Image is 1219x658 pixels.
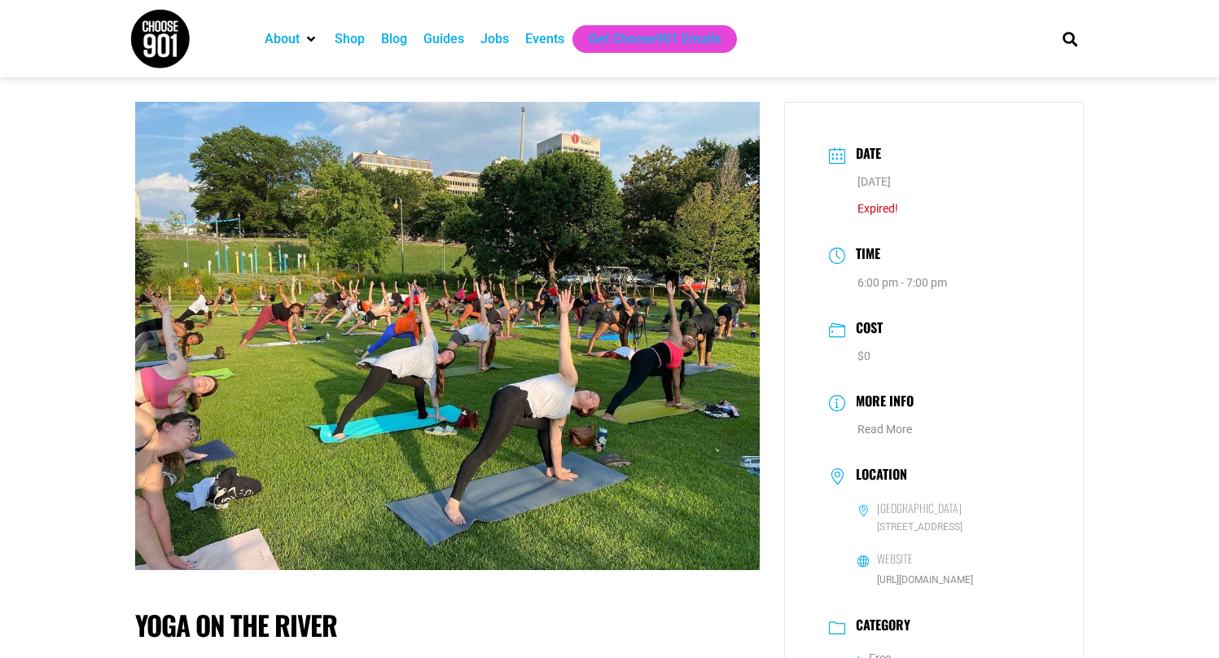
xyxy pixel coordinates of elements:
[848,143,881,167] h3: Date
[848,318,883,341] h3: Cost
[525,29,564,49] a: Events
[135,102,760,570] img: Yoga enthusiasts practicing on mats in Memphis Riverfront park.
[829,346,1040,366] dd: $0
[857,520,1040,535] span: [STREET_ADDRESS]
[335,29,365,49] a: Shop
[857,423,912,436] a: Read More
[265,29,300,49] a: About
[857,276,947,289] abbr: 6:00 pm - 7:00 pm
[848,467,907,486] h3: Location
[1056,25,1083,52] div: Search
[589,29,721,49] a: Get Choose901 Emails
[848,243,880,267] h3: Time
[877,501,962,515] h6: [GEOGRAPHIC_DATA]
[480,29,509,49] a: Jobs
[135,609,760,642] h1: Yoga on the River
[857,202,898,215] span: Expired!
[877,574,973,586] a: [URL][DOMAIN_NAME]
[848,391,914,415] h3: More Info
[257,25,327,53] div: About
[257,25,1035,53] nav: Main nav
[381,29,407,49] a: Blog
[857,175,891,188] span: [DATE]
[848,617,910,637] h3: Category
[423,29,464,49] a: Guides
[877,551,913,566] h6: Website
